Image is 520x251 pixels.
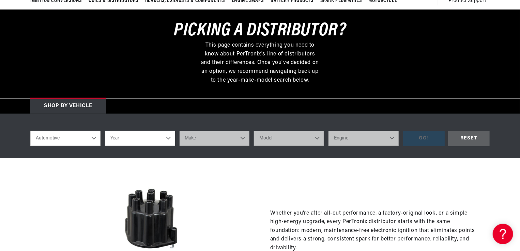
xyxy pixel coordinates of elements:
[200,41,320,85] p: This page contains everything you need to know about PerTronix's line of distributors and their d...
[180,131,250,146] select: Make
[328,131,399,146] select: Engine
[254,131,324,146] select: Model
[30,99,106,114] div: Shop by vehicle
[174,23,346,39] h3: Picking a Distributor?
[448,131,490,146] div: RESET
[105,131,175,146] select: Year
[30,131,101,146] select: Ride Type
